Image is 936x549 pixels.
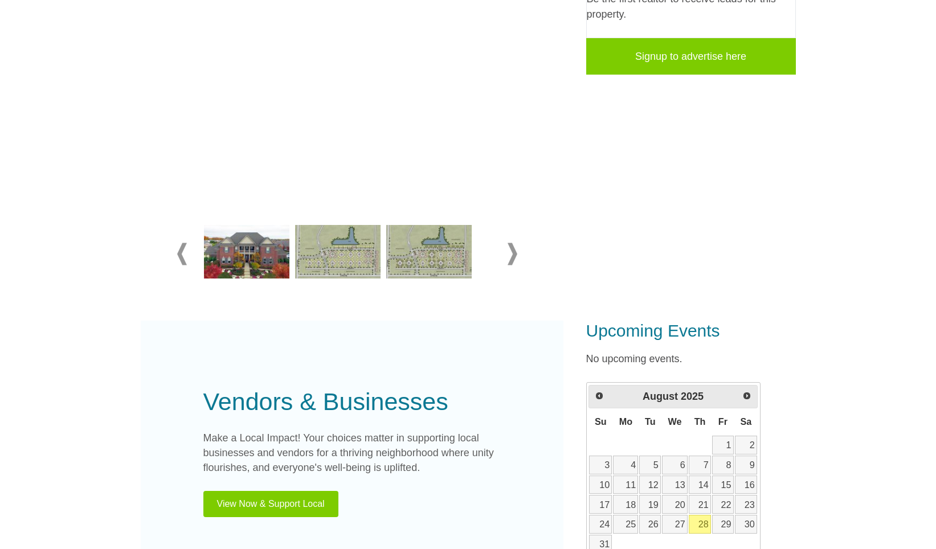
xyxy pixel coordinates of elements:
[735,515,757,534] a: 30
[712,476,734,494] a: 15
[639,476,661,494] a: 12
[203,383,501,420] div: Vendors & Businesses
[589,495,612,514] a: 17
[613,495,638,514] a: 18
[712,515,734,534] a: 29
[712,456,734,474] a: 8
[712,495,734,514] a: 22
[735,436,757,454] a: 2
[662,515,688,534] a: 27
[735,495,757,514] a: 23
[668,416,682,427] span: Wednesday
[589,476,612,494] a: 10
[586,351,796,367] p: No upcoming events.
[742,391,751,400] span: Next
[203,431,501,476] p: Make a Local Impact! Your choices matter in supporting local businesses and vendors for a thrivin...
[689,476,711,494] a: 14
[595,416,607,427] span: Sunday
[689,456,711,474] a: 7
[738,387,756,405] a: Next
[639,495,661,514] a: 19
[589,456,612,474] a: 3
[735,456,757,474] a: 9
[662,495,688,514] a: 20
[645,416,656,427] span: Tuesday
[595,391,604,400] span: Prev
[639,456,661,474] a: 5
[203,491,338,517] button: View Now & Support Local
[740,416,751,427] span: Saturday
[639,515,661,534] a: 26
[735,476,757,494] a: 16
[689,495,711,514] a: 21
[662,456,688,474] a: 6
[613,456,638,474] a: 4
[718,416,727,427] span: Friday
[681,391,704,402] span: 2025
[613,515,638,534] a: 25
[694,416,706,427] span: Thursday
[712,436,734,454] a: 1
[586,38,796,75] a: Signup to advertise here
[589,515,612,534] a: 24
[613,476,638,494] a: 11
[586,321,796,341] h3: Upcoming Events
[619,416,632,427] span: Monday
[590,387,608,405] a: Prev
[689,515,711,534] a: 28
[643,391,678,402] span: August
[662,476,688,494] a: 13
